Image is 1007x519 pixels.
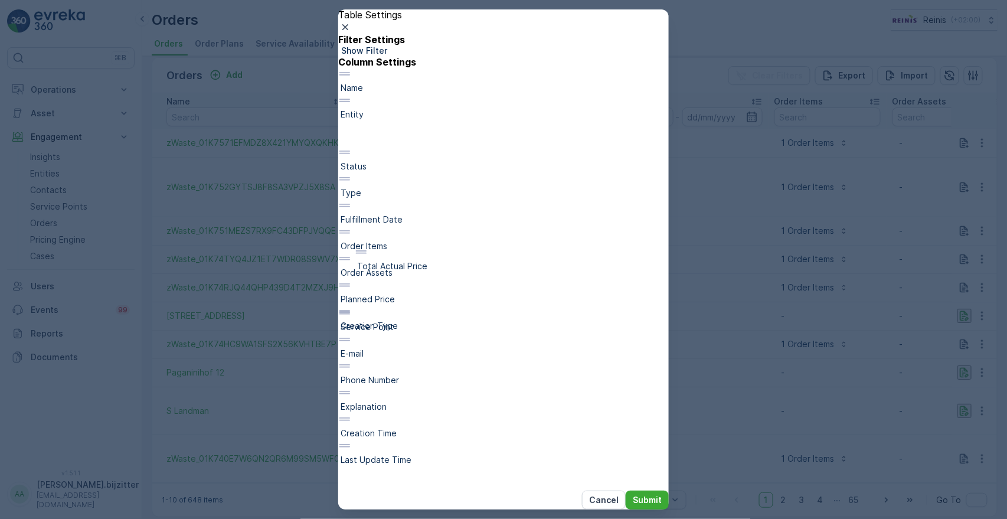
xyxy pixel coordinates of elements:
[338,57,669,67] h4: Column Settings
[338,34,669,45] h4: Filter Settings
[338,9,669,20] p: Table Settings
[341,45,387,57] p: Show Filter
[582,491,626,510] button: Cancel
[589,494,619,506] p: Cancel
[626,491,669,510] button: Submit
[633,494,662,506] p: Submit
